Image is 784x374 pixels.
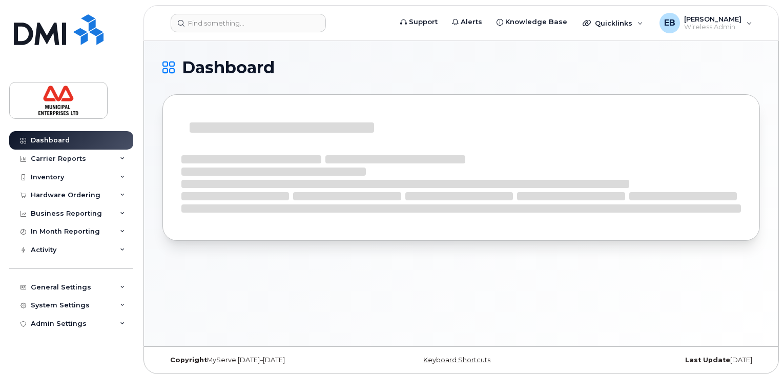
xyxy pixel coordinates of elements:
a: Keyboard Shortcuts [423,356,490,364]
strong: Copyright [170,356,207,364]
span: Dashboard [182,60,275,75]
div: MyServe [DATE]–[DATE] [162,356,362,364]
div: [DATE] [561,356,760,364]
strong: Last Update [685,356,730,364]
